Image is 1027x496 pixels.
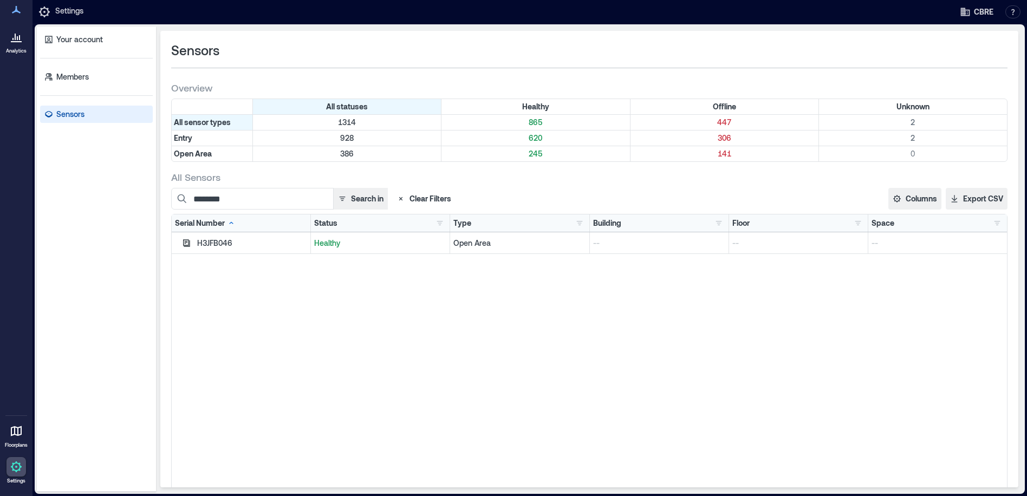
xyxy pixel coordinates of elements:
p: Healthy [314,238,446,249]
div: Open Area [453,238,586,249]
div: Filter by Type: Entry & Status: Healthy [441,130,630,146]
p: -- [593,238,725,249]
p: Analytics [6,48,27,54]
a: Settings [3,454,29,487]
div: Serial Number [175,218,236,229]
p: 928 [255,133,439,143]
div: Filter by Type: Open Area [172,146,253,161]
p: Your account [56,34,103,45]
p: 1314 [255,117,439,128]
div: Space [872,218,894,229]
p: 447 [633,117,816,128]
div: Filter by Type: Open Area & Status: Healthy [441,146,630,161]
button: Export CSV [946,188,1007,210]
p: -- [732,238,864,249]
a: Your account [40,31,153,48]
p: Settings [7,478,25,484]
button: Search in [333,188,388,210]
button: Clear Filters [392,188,456,210]
div: Filter by Status: Offline [630,99,819,114]
button: Columns [888,188,941,210]
p: 0 [821,148,1005,159]
p: Floorplans [5,442,28,448]
p: Settings [55,5,83,18]
div: Building [593,218,621,229]
span: CBRE [974,6,993,17]
p: 620 [444,133,627,143]
div: Status [314,218,337,229]
span: Sensors [171,42,219,59]
p: 2 [821,133,1005,143]
p: 306 [633,133,816,143]
div: Filter by Status: Unknown [819,99,1007,114]
div: Type [453,218,471,229]
div: Filter by Type: Entry & Status: Unknown [819,130,1007,146]
div: Filter by Type: Open Area & Status: Unknown (0 sensors) [819,146,1007,161]
span: All Sensors [171,171,220,184]
p: 865 [444,117,627,128]
p: 2 [821,117,1005,128]
p: 141 [633,148,816,159]
div: Filter by Type: Entry [172,130,253,146]
a: Members [40,68,153,86]
p: 245 [444,148,627,159]
div: Filter by Type: Entry & Status: Offline [630,130,819,146]
p: Sensors [56,109,84,120]
a: Sensors [40,106,153,123]
div: Filter by Type: Open Area & Status: Offline [630,146,819,161]
button: CBRE [957,3,997,21]
span: Overview [171,81,212,94]
p: -- [872,238,1004,249]
div: H3JFB046 [197,238,307,249]
p: 386 [255,148,439,159]
div: All sensor types [172,115,253,130]
div: Filter by Status: Healthy [441,99,630,114]
a: Analytics [3,24,30,57]
div: Floor [732,218,750,229]
div: All statuses [253,99,441,114]
p: Members [56,71,89,82]
a: Floorplans [2,418,31,452]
